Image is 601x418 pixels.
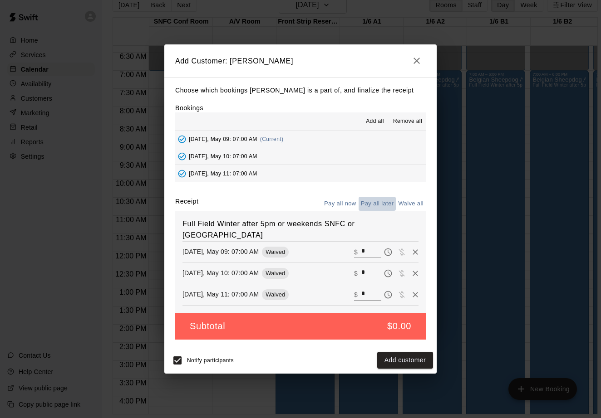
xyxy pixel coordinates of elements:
[189,153,257,159] span: [DATE], May 10: 07:00 AM
[354,290,358,299] p: $
[182,218,419,241] h6: Full Field Winter after 5pm or weekends SNFC or [GEOGRAPHIC_DATA]
[393,117,422,126] span: Remove all
[182,247,259,256] p: [DATE], May 09: 07:00 AM
[262,248,289,255] span: Waived
[175,148,426,165] button: Added - Collect Payment[DATE], May 10: 07:00 AM
[175,165,426,182] button: Added - Collect Payment[DATE], May 11: 07:00 AM
[409,288,422,301] button: Remove
[395,269,409,277] span: Waive payment
[175,197,198,211] label: Receipt
[359,197,396,211] button: Pay all later
[190,320,225,332] h5: Subtotal
[175,167,189,180] button: Added - Collect Payment
[366,117,384,126] span: Add all
[262,270,289,277] span: Waived
[189,136,257,142] span: [DATE], May 09: 07:00 AM
[354,248,358,257] p: $
[360,114,389,129] button: Add all
[175,85,426,96] p: Choose which bookings [PERSON_NAME] is a part of, and finalize the receipt
[354,269,358,278] p: $
[389,114,426,129] button: Remove all
[175,132,189,146] button: Added - Collect Payment
[377,352,433,369] button: Add customer
[175,131,426,148] button: Added - Collect Payment[DATE], May 09: 07:00 AM(Current)
[322,197,359,211] button: Pay all now
[381,269,395,277] span: Pay later
[409,267,422,280] button: Remove
[164,44,437,77] h2: Add Customer: [PERSON_NAME]
[175,150,189,163] button: Added - Collect Payment
[396,197,426,211] button: Waive all
[182,290,259,299] p: [DATE], May 11: 07:00 AM
[381,290,395,298] span: Pay later
[381,248,395,255] span: Pay later
[409,245,422,259] button: Remove
[175,104,203,112] label: Bookings
[262,291,289,298] span: Waived
[182,268,259,277] p: [DATE], May 10: 07:00 AM
[395,248,409,255] span: Waive payment
[395,290,409,298] span: Waive payment
[187,357,234,364] span: Notify participants
[260,136,284,142] span: (Current)
[387,320,411,332] h5: $0.00
[189,170,257,176] span: [DATE], May 11: 07:00 AM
